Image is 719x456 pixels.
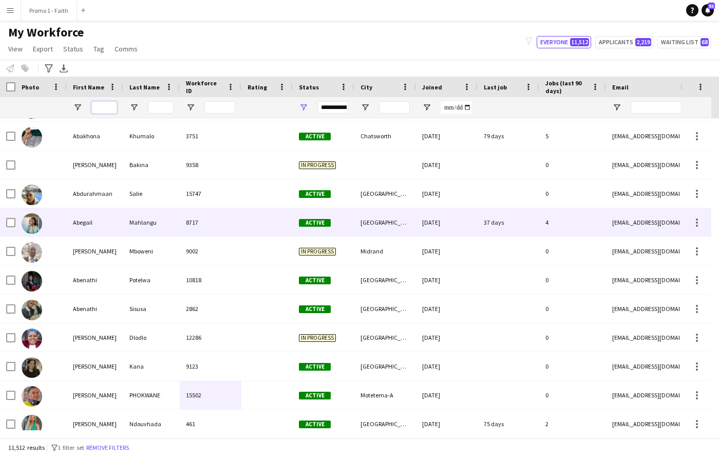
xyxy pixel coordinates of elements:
div: 79 days [478,122,539,150]
div: Abakhona [67,122,123,150]
div: [GEOGRAPHIC_DATA] [354,179,416,208]
span: My Workforce [8,25,84,40]
span: Last job [484,83,507,91]
button: Everyone11,512 [537,36,591,48]
div: 9123 [180,352,241,380]
span: Active [299,219,331,227]
div: 9358 [180,151,241,179]
div: [DATE] [416,237,478,265]
div: 0 [539,323,606,352]
div: Potelwa [123,266,180,294]
div: 15747 [180,179,241,208]
div: 5 [539,122,606,150]
span: 53 [708,3,715,9]
div: PHOKWANE [123,381,180,409]
button: Open Filter Menu [73,103,82,112]
a: Comms [110,42,142,56]
span: First Name [73,83,104,91]
div: [PERSON_NAME] [67,151,123,179]
span: View [8,44,23,53]
button: Applicants2,219 [595,36,653,48]
input: Workforce ID Filter Input [204,101,235,114]
button: Open Filter Menu [299,103,308,112]
div: [PERSON_NAME] [67,323,123,352]
div: 75 days [478,410,539,438]
div: Ndouvhada [123,410,180,438]
span: In progress [299,161,336,169]
button: Open Filter Menu [186,103,195,112]
div: 0 [539,266,606,294]
span: Rating [248,83,267,91]
div: 2 [539,410,606,438]
div: Sisusa [123,295,180,323]
div: 8717 [180,208,241,236]
div: 3751 [180,122,241,150]
a: Tag [89,42,108,56]
img: Abdurahmaan Salie [22,185,42,205]
div: [DATE] [416,122,478,150]
img: Abigail Mamokwena PHOKWANE [22,386,42,407]
span: 2,219 [635,38,651,46]
div: Abenathi [67,266,123,294]
a: Status [59,42,87,56]
div: 10818 [180,266,241,294]
button: Remove filters [84,442,131,453]
div: [GEOGRAPHIC_DATA] [354,295,416,323]
button: Open Filter Menu [361,103,370,112]
input: Last Name Filter Input [148,101,174,114]
span: In progress [299,248,336,256]
a: 53 [702,4,714,16]
div: Salie [123,179,180,208]
span: Status [299,83,319,91]
div: [PERSON_NAME] [67,352,123,380]
a: Export [29,42,57,56]
span: Photo [22,83,39,91]
div: [DATE] [416,381,478,409]
span: Jobs (last 90 days) [545,79,588,95]
div: [DATE] [416,410,478,438]
img: Abenathi Sisusa [22,300,42,320]
div: Chatsworth [354,122,416,150]
span: Active [299,363,331,371]
div: 0 [539,352,606,380]
div: [PERSON_NAME] [67,410,123,438]
button: Promo 1 - Faith [21,1,77,21]
div: [PERSON_NAME] [67,237,123,265]
input: First Name Filter Input [91,101,117,114]
div: 37 days [478,208,539,236]
div: 2862 [180,295,241,323]
div: Dlodlo [123,323,180,352]
div: 0 [539,179,606,208]
div: 0 [539,295,606,323]
div: [GEOGRAPHIC_DATA] [354,266,416,294]
span: In progress [299,334,336,342]
span: Workforce ID [186,79,223,95]
img: Abigail Dlodlo [22,329,42,349]
button: Open Filter Menu [612,103,621,112]
span: Active [299,305,331,313]
div: 0 [539,151,606,179]
div: 12286 [180,323,241,352]
div: 15502 [180,381,241,409]
span: Active [299,392,331,399]
span: Comms [115,44,138,53]
div: [PERSON_NAME] [67,381,123,409]
span: 1 filter set [58,444,84,451]
div: Bakina [123,151,180,179]
span: 68 [701,38,709,46]
span: Active [299,133,331,140]
div: [DATE] [416,266,478,294]
span: Active [299,421,331,428]
div: [DATE] [416,295,478,323]
div: [GEOGRAPHIC_DATA] [354,323,416,352]
span: 11,512 [570,38,589,46]
div: 9002 [180,237,241,265]
button: Waiting list68 [657,36,711,48]
span: Last Name [129,83,160,91]
img: Abel Mboweni [22,242,42,263]
app-action-btn: Advanced filters [43,62,55,75]
div: 461 [180,410,241,438]
div: [DATE] [416,179,478,208]
div: [DATE] [416,151,478,179]
div: [GEOGRAPHIC_DATA] [354,410,416,438]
